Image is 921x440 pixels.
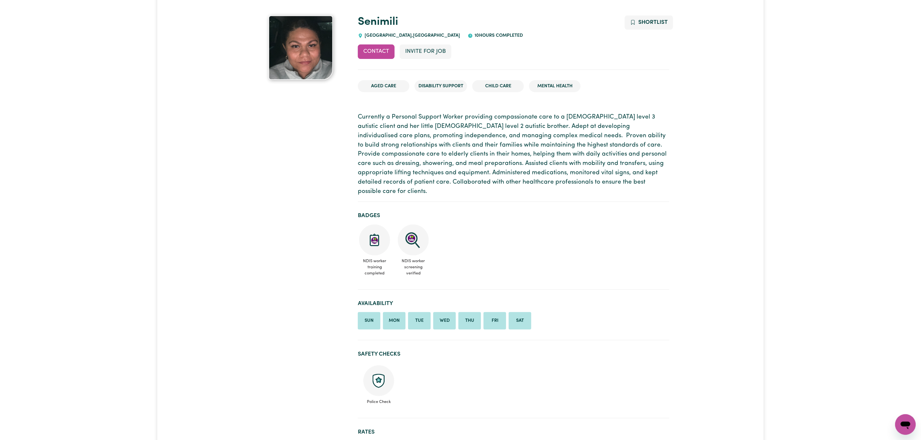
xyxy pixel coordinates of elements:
li: Child care [472,80,524,92]
li: Available on Friday [484,312,506,330]
span: 10 hours completed [473,33,523,38]
button: Contact [358,44,395,59]
p: Currently a Personal Support Worker providing compassionate care to a [DEMOGRAPHIC_DATA] level 3 ... [358,113,669,196]
img: Senimili [269,15,333,80]
span: Police Check [363,396,395,405]
a: Senimili's profile picture' [251,15,350,80]
span: NDIS worker screening verified [397,255,430,279]
li: Available on Monday [383,312,406,330]
img: NDIS Worker Screening Verified [398,225,429,255]
img: CS Academy: Introduction to NDIS Worker Training course completed [359,225,390,255]
li: Available on Tuesday [408,312,431,330]
button: Add to shortlist [625,15,673,30]
span: Shortlist [638,20,668,25]
iframe: Button to launch messaging window, conversation in progress [895,414,916,435]
img: Police check [363,365,394,396]
li: Available on Thursday [458,312,481,330]
a: Senimili [358,16,398,28]
h2: Safety Checks [358,351,669,358]
li: Disability Support [415,80,467,92]
span: NDIS worker training completed [358,255,391,279]
h2: Rates [358,429,669,435]
li: Available on Sunday [358,312,380,330]
h2: Badges [358,212,669,219]
span: [GEOGRAPHIC_DATA] , [GEOGRAPHIC_DATA] [363,33,460,38]
button: Invite for Job [400,44,451,59]
li: Mental Health [529,80,581,92]
li: Available on Saturday [509,312,531,330]
h2: Availability [358,300,669,307]
li: Aged Care [358,80,409,92]
li: Available on Wednesday [433,312,456,330]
